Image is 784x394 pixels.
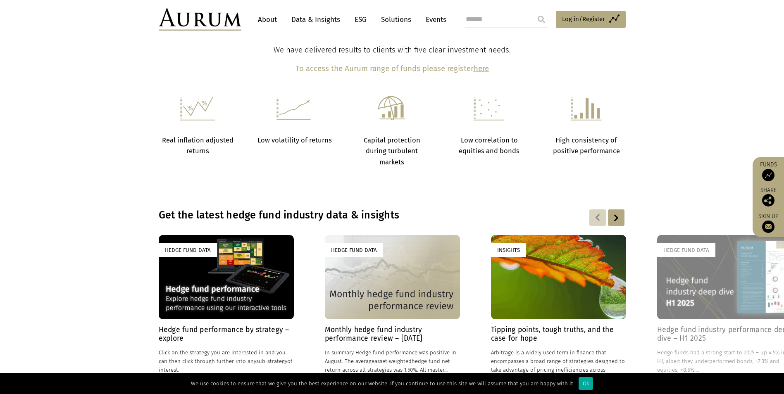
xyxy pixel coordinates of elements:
a: Insights Tipping points, tough truths, and the case for hope Arbitrage is a widely used term in f... [491,235,626,383]
input: Submit [533,11,550,28]
div: Ok [579,377,593,390]
h3: Get the latest hedge fund industry data & insights [159,209,519,221]
strong: Capital protection during turbulent markets [364,136,420,166]
div: Hedge Fund Data [657,243,715,257]
strong: Low volatility of returns [257,136,332,144]
a: Funds [757,161,780,181]
a: Solutions [377,12,415,27]
a: here [474,64,489,73]
span: We have delivered results to clients with five clear investment needs. [274,45,511,55]
a: Data & Insights [287,12,344,27]
div: Hedge Fund Data [325,243,383,257]
h4: Tipping points, tough truths, and the case for hope [491,325,626,343]
span: Log in/Register [562,14,605,24]
img: Access Funds [762,169,774,181]
p: In summary Hedge fund performance was positive in August. The average hedge fund net return acros... [325,348,460,374]
div: Insights [491,243,526,257]
a: About [254,12,281,27]
a: Events [422,12,446,27]
img: Sign up to our newsletter [762,221,774,233]
span: sub-strategy [256,358,287,364]
strong: Real inflation adjusted returns [162,136,234,155]
a: Sign up [757,213,780,233]
h4: Monthly hedge fund industry performance review – [DATE] [325,325,460,343]
strong: High consistency of positive performance [553,136,620,155]
a: Log in/Register [556,11,626,28]
p: Arbitrage is a widely used term in finance that encompasses a broad range of strategies designed ... [491,348,626,383]
img: Aurum [159,8,241,31]
img: Share this post [762,194,774,206]
a: Hedge Fund Data Hedge fund performance by strategy – explore Click on the strategy you are intere... [159,235,294,383]
div: Share [757,188,780,206]
h4: Hedge fund performance by strategy – explore [159,325,294,343]
a: ESG [350,12,371,27]
div: Hedge Fund Data [159,243,217,257]
b: To access the Aurum range of funds please register [295,64,474,73]
strong: Low correlation to equities and bonds [459,136,519,155]
a: Hedge Fund Data Monthly hedge fund industry performance review – [DATE] In summary Hedge fund per... [325,235,460,383]
p: Click on the strategy you are interested in and you can then click through further into any of in... [159,348,294,374]
span: asset-weighted [374,358,412,364]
